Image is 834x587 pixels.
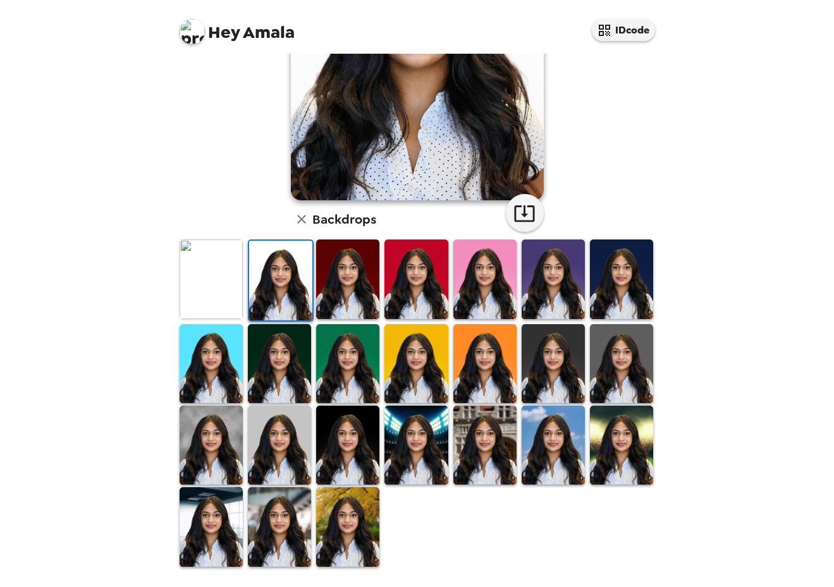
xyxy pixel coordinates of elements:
span: Hey [208,21,240,44]
img: profile pic [180,19,205,44]
span: Amala [180,13,295,41]
img: Original [180,239,243,318]
button: IDcode [592,19,655,41]
h6: Backdrops [312,209,376,229]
